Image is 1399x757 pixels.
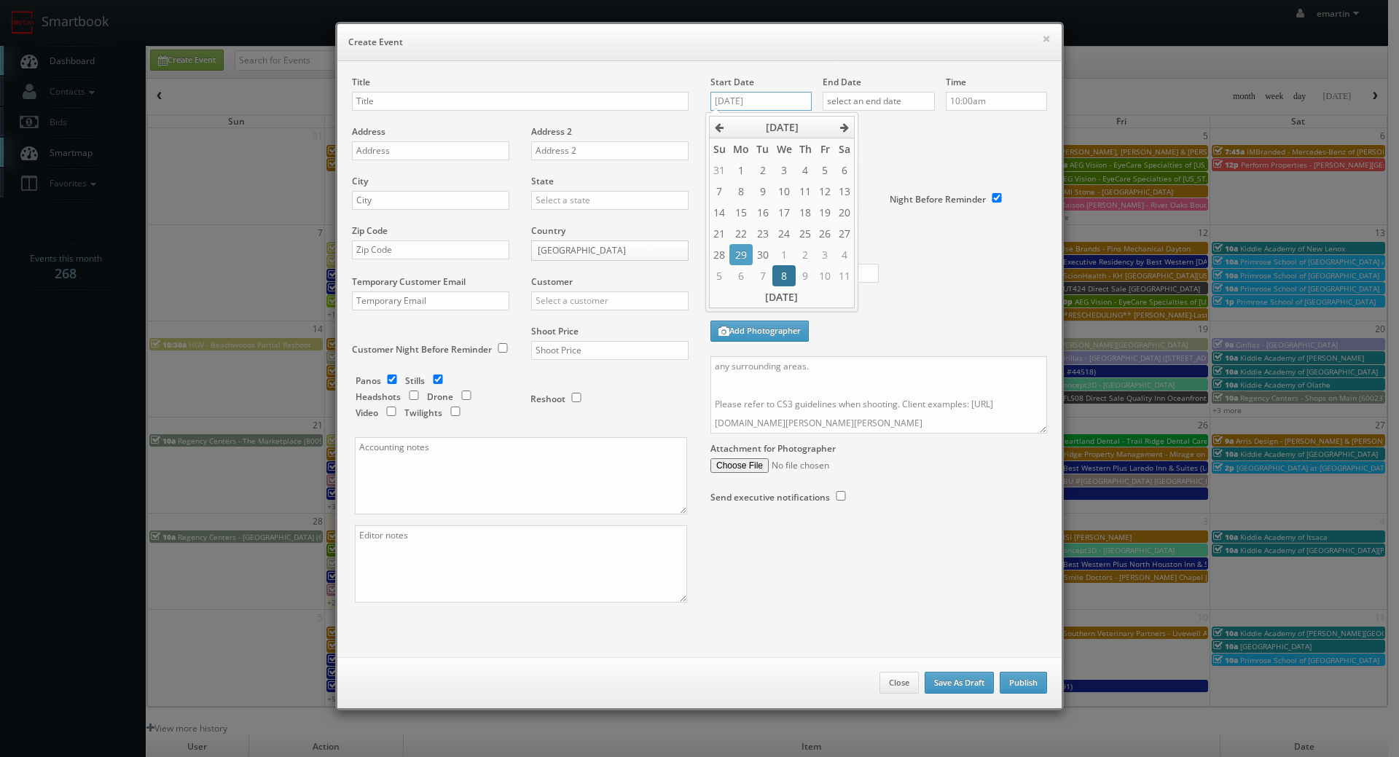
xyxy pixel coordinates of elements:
label: Shoot Price [531,325,579,337]
td: 5 [709,265,729,286]
td: 23 [753,223,772,244]
label: Additional Photographers [710,297,1047,317]
td: 5 [815,160,834,181]
td: 14 [709,202,729,223]
label: Reshoot [530,393,565,405]
td: 9 [796,265,815,286]
th: [DATE] [729,117,835,138]
td: 12 [815,181,834,202]
td: 29 [729,244,753,265]
td: 17 [772,202,795,223]
input: Select a customer [531,291,689,310]
td: 1 [729,160,753,181]
label: Address [352,125,385,138]
span: [GEOGRAPHIC_DATA] [538,241,669,260]
label: Zip Code [352,224,388,237]
th: Su [709,138,729,160]
label: City [352,175,368,187]
th: Mo [729,138,753,160]
th: Tu [753,138,772,160]
td: 9 [753,181,772,202]
td: 18 [796,202,815,223]
label: Send executive notifications [710,491,830,503]
label: Night Before Reminder [890,193,986,205]
h6: Create Event [348,35,1051,50]
input: Select a state [531,191,689,210]
td: 22 [729,223,753,244]
td: 8 [729,181,753,202]
td: 21 [709,223,729,244]
td: 3 [815,244,834,265]
label: Panos [356,374,381,387]
label: Address 2 [531,125,572,138]
td: 1 [772,244,795,265]
td: 7 [753,265,772,286]
input: Shoot Price [531,341,689,360]
input: select a date [710,92,812,111]
input: Address [352,141,509,160]
input: Temporary Email [352,291,509,310]
td: 8 [772,265,795,286]
label: Drone [427,391,453,403]
td: 6 [729,265,753,286]
button: Save As Draft [925,672,994,694]
label: Twilights [404,407,442,419]
td: 3 [772,160,795,181]
th: We [772,138,795,160]
button: Close [879,672,919,694]
td: 15 [729,202,753,223]
input: Zip Code [352,240,509,259]
label: Temporary Customer Email [352,275,466,288]
button: Publish [1000,672,1047,694]
td: 7 [709,181,729,202]
label: Stills [405,374,425,387]
td: 26 [815,223,834,244]
label: Video [356,407,378,419]
td: 27 [835,223,855,244]
td: 28 [709,244,729,265]
label: Customer [531,275,573,288]
td: 31 [709,160,729,181]
td: 16 [753,202,772,223]
td: 24 [772,223,795,244]
td: 20 [835,202,855,223]
td: 4 [835,244,855,265]
label: Deadline [699,125,1058,138]
td: 6 [835,160,855,181]
label: Photographer Cost [699,248,1058,260]
td: 30 [753,244,772,265]
td: 10 [772,181,795,202]
label: Time [946,76,966,88]
input: City [352,191,509,210]
label: End Date [823,76,861,88]
input: Title [352,92,689,111]
th: [DATE] [709,286,854,307]
label: Attachment for Photographer [710,442,836,455]
label: Customer Night Before Reminder [352,343,492,356]
td: 2 [753,160,772,181]
td: 2 [796,244,815,265]
th: Th [796,138,815,160]
label: Headshots [356,391,401,403]
td: 19 [815,202,834,223]
td: 4 [796,160,815,181]
input: select an end date [823,92,935,111]
a: [GEOGRAPHIC_DATA] [531,240,689,261]
th: Fr [815,138,834,160]
input: Address 2 [531,141,689,160]
label: Title [352,76,370,88]
td: 10 [815,265,834,286]
td: 13 [835,181,855,202]
th: Sa [835,138,855,160]
td: 11 [796,181,815,202]
td: 11 [835,265,855,286]
label: Country [531,224,565,237]
td: 25 [796,223,815,244]
label: State [531,175,554,187]
button: × [1042,34,1051,44]
label: Start Date [710,76,754,88]
button: Add Photographer [710,321,809,342]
